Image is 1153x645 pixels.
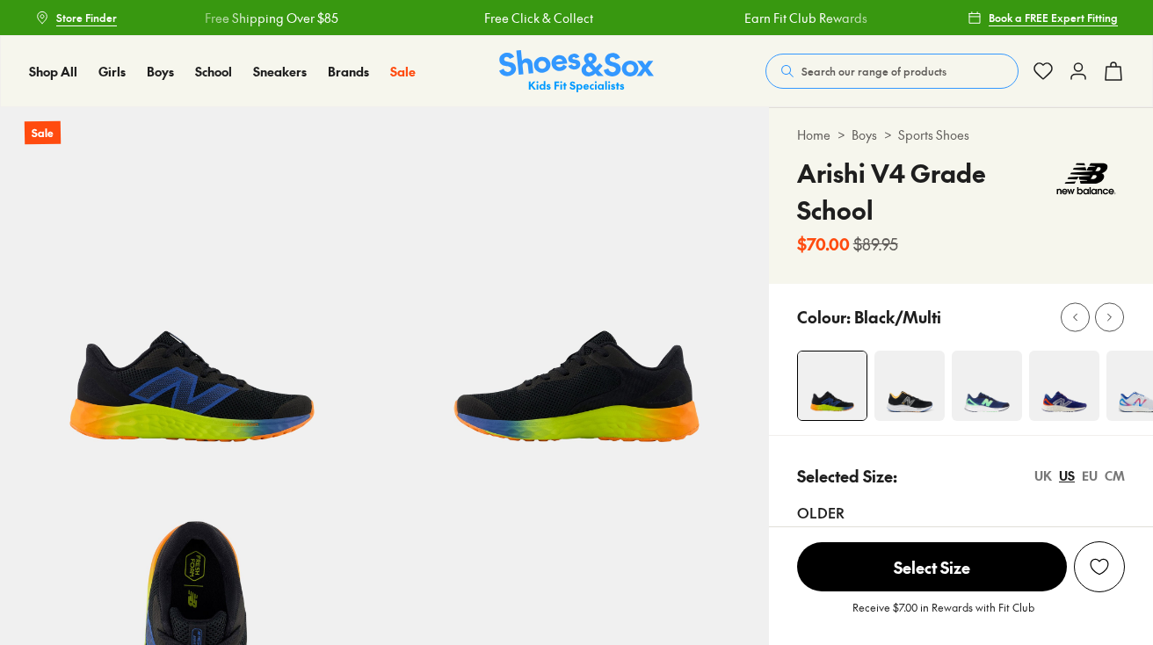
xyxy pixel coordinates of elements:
img: 4-474765_1 [874,351,945,421]
a: School [195,62,232,81]
a: Boys [852,126,877,144]
a: Free Shipping Over $85 [199,9,333,27]
div: UK [1034,467,1052,485]
a: Earn Fit Club Rewards [739,9,862,27]
span: Search our range of products [801,63,946,79]
a: Store Finder [35,2,117,33]
button: Add to Wishlist [1074,541,1125,592]
img: 4-498838_1 [798,351,867,420]
p: Receive $7.00 in Rewards with Fit Club [852,599,1034,631]
img: 4-551709_1 [952,351,1022,421]
img: Vendor logo [1047,155,1125,203]
p: Colour: [797,305,851,329]
a: Brands [328,62,369,81]
a: Book a FREE Expert Fitting [968,2,1118,33]
a: Shoes & Sox [499,50,654,93]
span: Brands [328,62,369,80]
span: Select Size [797,542,1067,591]
a: Home [797,126,830,144]
a: Sale [390,62,416,81]
span: Sale [390,62,416,80]
span: Store Finder [56,10,117,25]
s: $89.95 [853,232,898,256]
span: Book a FREE Expert Fitting [989,10,1118,25]
span: Boys [147,62,174,80]
a: Shop All [29,62,77,81]
img: 5-498839_1 [384,107,768,491]
div: Older [797,502,1125,523]
a: Girls [98,62,126,81]
div: > > [797,126,1125,144]
a: Sports Shoes [898,126,969,144]
a: Sneakers [253,62,307,81]
span: School [195,62,232,80]
span: Sneakers [253,62,307,80]
p: Black/Multi [854,305,941,329]
div: EU [1082,467,1098,485]
button: Search our range of products [765,54,1019,89]
a: Free Click & Collect [479,9,588,27]
p: Selected Size: [797,464,897,488]
p: Sale [25,121,61,145]
div: US [1059,467,1075,485]
h4: Arishi V4 Grade School [797,155,1048,228]
img: SNS_Logo_Responsive.svg [499,50,654,93]
span: Girls [98,62,126,80]
button: Select Size [797,541,1067,592]
div: CM [1105,467,1125,485]
img: 4-498843_1 [1029,351,1099,421]
span: Shop All [29,62,77,80]
b: $70.00 [797,232,850,256]
a: Boys [147,62,174,81]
